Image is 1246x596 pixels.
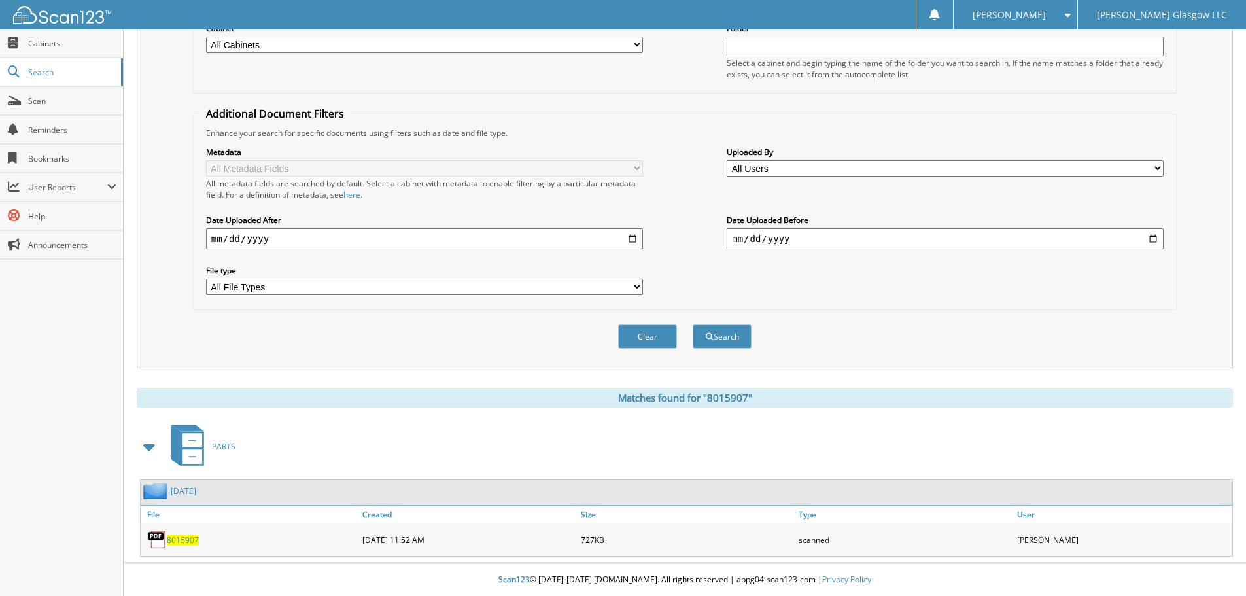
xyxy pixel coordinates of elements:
label: Metadata [206,147,643,158]
input: end [727,228,1164,249]
span: Search [28,67,114,78]
div: scanned [795,527,1014,553]
a: Privacy Policy [822,574,871,585]
div: [PERSON_NAME] [1014,527,1232,553]
a: File [141,506,359,523]
label: Uploaded By [727,147,1164,158]
img: folder2.png [143,483,171,499]
a: PARTS [163,421,235,472]
legend: Additional Document Filters [199,107,351,121]
label: File type [206,265,643,276]
label: Date Uploaded After [206,215,643,226]
div: © [DATE]-[DATE] [DOMAIN_NAME]. All rights reserved | appg04-scan123-com | [124,564,1246,596]
span: Scan [28,96,116,107]
button: Search [693,324,752,349]
div: 727KB [578,527,796,553]
span: Help [28,211,116,222]
button: Clear [618,324,677,349]
a: Created [359,506,578,523]
input: start [206,228,643,249]
a: Type [795,506,1014,523]
a: 8015907 [167,535,199,546]
span: [PERSON_NAME] [973,11,1046,19]
a: here [343,189,360,200]
span: User Reports [28,182,107,193]
span: PARTS [212,441,235,452]
iframe: Chat Widget [1181,533,1246,596]
div: Matches found for "8015907" [137,388,1233,408]
span: Scan123 [498,574,530,585]
img: scan123-logo-white.svg [13,6,111,24]
a: [DATE] [171,485,196,497]
div: All metadata fields are searched by default. Select a cabinet with metadata to enable filtering b... [206,178,643,200]
div: [DATE] 11:52 AM [359,527,578,553]
span: [PERSON_NAME] Glasgow LLC [1097,11,1227,19]
span: Reminders [28,124,116,135]
span: Announcements [28,239,116,251]
div: Enhance your search for specific documents using filters such as date and file type. [199,128,1170,139]
span: Bookmarks [28,153,116,164]
span: Cabinets [28,38,116,49]
a: User [1014,506,1232,523]
div: Select a cabinet and begin typing the name of the folder you want to search in. If the name match... [727,58,1164,80]
label: Date Uploaded Before [727,215,1164,226]
a: Size [578,506,796,523]
img: PDF.png [147,530,167,550]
